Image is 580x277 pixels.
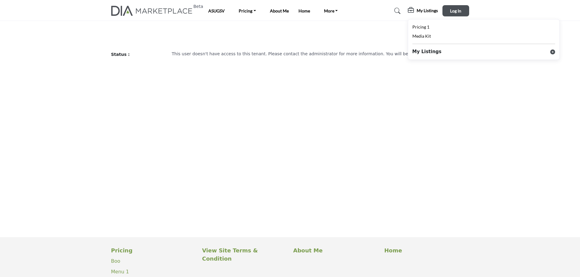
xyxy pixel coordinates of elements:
a: Home [299,8,310,13]
a: More [320,7,342,15]
a: Pricing [111,246,196,255]
a: Media Kit [412,33,431,40]
a: Home [384,246,469,255]
div: My Listings [408,19,560,60]
h6: Beta [193,4,203,9]
a: ASUGSV [208,8,225,13]
a: Pricing [234,7,260,15]
img: Site Logo [111,6,196,16]
a: About Me [270,8,289,13]
a: Search [388,6,404,16]
h6: This user doesn't have access to this tenant. Please contact the administrator for more informati... [172,51,469,56]
a: Beta [111,6,196,16]
span: Media Kit [412,33,431,39]
a: View Site Terms & Condition [202,246,287,263]
span: Log In [450,8,461,13]
b: My Listings [412,48,442,55]
a: Boo [111,258,121,264]
a: About Me [293,246,378,255]
a: Menu 1 [111,269,129,275]
a: Pricing 1 [412,24,429,31]
dt: Status : [108,51,169,61]
span: Pricing 1 [412,24,429,29]
h5: My Listings [417,8,438,13]
div: My Listings [408,7,438,15]
button: Log In [442,5,469,16]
